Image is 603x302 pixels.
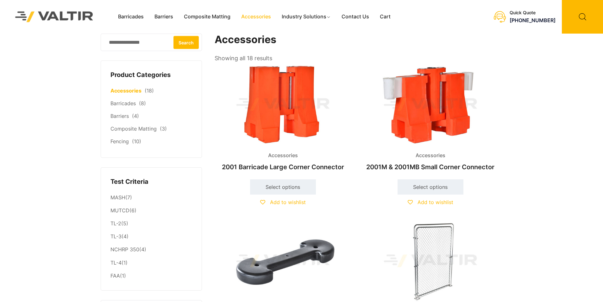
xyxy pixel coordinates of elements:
h4: Test Criteria [110,177,192,187]
span: Accessories [411,151,450,160]
li: (6) [110,204,192,217]
a: Accessories2001 Barricade Large Corner Connector [215,63,351,174]
li: (4) [110,243,192,256]
h2: 2001M & 2001MB Small Corner Connector [362,160,499,174]
p: Showing all 18 results [215,53,272,64]
span: (18) [145,87,154,94]
li: (1) [110,269,192,281]
span: (8) [139,100,146,106]
a: Accessories [110,87,141,94]
a: Composite Matting [179,12,236,22]
a: [PHONE_NUMBER] [510,17,556,23]
a: Fencing [110,138,129,145]
li: (5) [110,217,192,230]
span: (10) [132,138,141,145]
span: Accessories [263,151,303,160]
li: (4) [110,230,192,243]
h4: Product Categories [110,70,192,80]
a: Barriers [149,12,179,22]
a: Industry Solutions [276,12,336,22]
a: MASH [110,194,125,201]
a: Barricades [113,12,149,22]
span: Add to wishlist [418,199,453,205]
a: Add to wishlist [408,199,453,205]
h2: 2001 Barricade Large Corner Connector [215,160,351,174]
a: MUTCD [110,207,129,214]
a: Select options for “2001M & 2001MB Small Corner Connector” [398,179,463,195]
span: (4) [132,113,139,119]
button: Search [173,36,199,49]
a: NCHRP 350 [110,246,139,253]
a: Add to wishlist [260,199,306,205]
li: (1) [110,256,192,269]
a: Composite Matting [110,125,157,132]
a: Contact Us [336,12,374,22]
a: Select options for “2001 Barricade Large Corner Connector” [250,179,316,195]
a: TL-4 [110,260,122,266]
h1: Accessories [215,34,499,46]
span: (3) [160,125,167,132]
a: Barriers [110,113,129,119]
img: Valtir Rentals [7,3,102,30]
div: Quick Quote [510,10,556,16]
a: Barricades [110,100,136,106]
li: (7) [110,191,192,204]
a: Accessories2001M & 2001MB Small Corner Connector [362,63,499,174]
a: TL-2 [110,220,121,227]
a: Cart [374,12,396,22]
span: Add to wishlist [270,199,306,205]
a: Accessories [236,12,276,22]
a: TL-3 [110,233,122,240]
a: FAA [110,273,120,279]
